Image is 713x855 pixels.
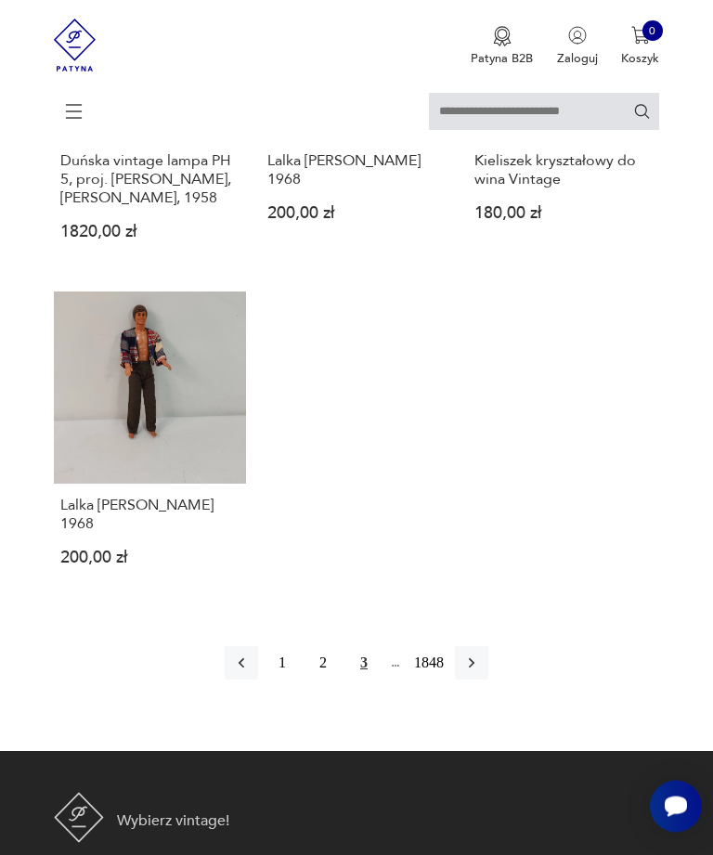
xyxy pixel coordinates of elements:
button: 2 [306,647,340,680]
h3: Duńska vintage lampa PH 5, proj. [PERSON_NAME], [PERSON_NAME], 1958 [60,152,240,208]
h3: Kieliszek kryształowy do wina Vintage [474,152,654,189]
button: 1 [266,647,299,680]
p: 180,00 zł [474,208,654,222]
img: Patyna - sklep z meblami i dekoracjami vintage [54,793,104,843]
p: 200,00 zł [267,208,447,222]
h3: Lalka [PERSON_NAME] 1968 [60,497,240,534]
button: 0Koszyk [621,26,659,67]
h3: Lalka [PERSON_NAME] 1968 [267,152,447,189]
img: Ikonka użytkownika [568,26,587,45]
button: 3 [347,647,381,680]
p: 200,00 zł [60,552,240,566]
button: Szukaj [633,102,651,120]
a: Lalka Ken Mattel 1968Lalka [PERSON_NAME] 1968200,00 zł [54,292,246,595]
p: Koszyk [621,50,659,67]
img: Ikona koszyka [631,26,650,45]
button: Patyna B2B [471,26,533,67]
iframe: Smartsupp widget button [650,781,702,833]
img: Ikona medalu [493,26,512,46]
p: Patyna B2B [471,50,533,67]
button: 1848 [410,647,447,680]
p: 1820,00 zł [60,227,240,240]
p: Zaloguj [557,50,598,67]
a: Ikona medaluPatyna B2B [471,26,533,67]
button: Zaloguj [557,26,598,67]
p: Wybierz vintage! [117,810,229,833]
div: 0 [642,20,663,41]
